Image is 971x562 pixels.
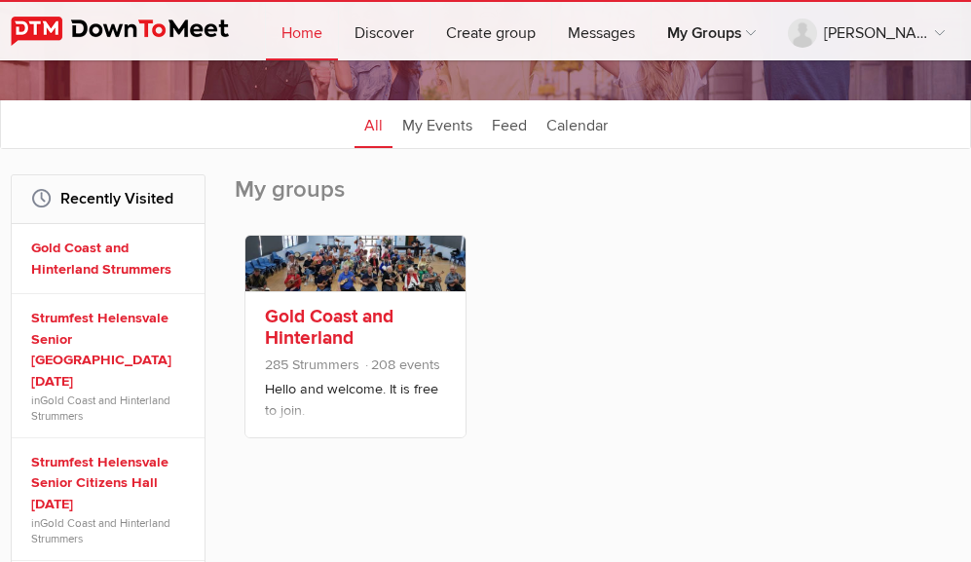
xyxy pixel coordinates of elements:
[430,2,551,60] a: Create group
[31,393,191,424] span: in
[11,17,259,46] img: DownToMeet
[392,99,482,148] a: My Events
[652,2,771,60] a: My Groups
[482,99,537,148] a: Feed
[31,452,191,515] a: Strumfest Helensvale Senior Citizens Hall [DATE]
[235,174,961,225] h2: My groups
[265,305,393,371] a: Gold Coast and Hinterland Strummers
[31,516,170,545] a: Gold Coast and Hinterland Strummers
[31,515,191,546] span: in
[266,2,338,60] a: Home
[265,356,359,373] span: 285 Strummers
[31,175,185,222] h2: Recently Visited
[31,308,191,392] a: Strumfest Helensvale Senior [GEOGRAPHIC_DATA] [DATE]
[537,99,617,148] a: Calendar
[265,379,447,476] p: Hello and welcome. It is free to join. Events are "announced" with invitations sent out to member...
[363,356,440,373] span: 208 events
[355,99,392,148] a: All
[31,238,191,280] a: Gold Coast and Hinterland Strummers
[339,2,429,60] a: Discover
[552,2,651,60] a: Messages
[772,2,960,60] a: [PERSON_NAME]
[31,393,170,423] a: Gold Coast and Hinterland Strummers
